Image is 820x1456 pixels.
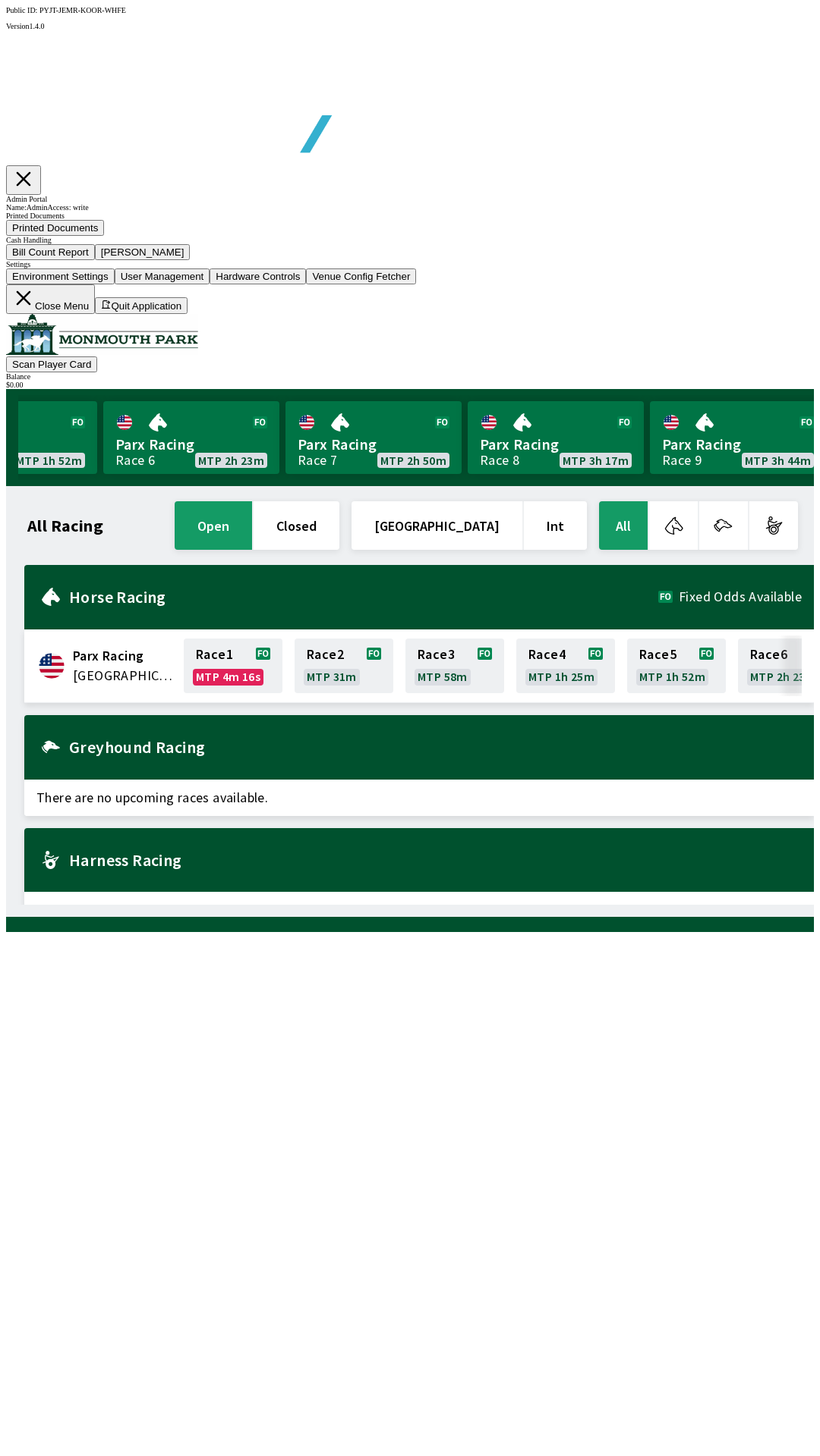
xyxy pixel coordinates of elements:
[298,435,449,454] span: Parx Racing
[6,220,104,236] button: Printed Documents
[6,244,95,260] button: Bill Count Report
[468,401,644,474] a: Parx RacingRace 8MTP 3h 17m
[639,670,705,682] span: MTP 1h 52m
[6,195,814,203] div: Admin Portal
[6,356,97,372] button: Scan Player Card
[298,454,337,466] div: Race 7
[69,591,658,603] h2: Horse Racing
[16,454,82,466] span: MTP 1h 52m
[6,22,814,30] div: Version 1.4.0
[528,648,566,661] span: Race 4
[39,6,126,14] span: PYJT-JEMR-KOOR-WHFE
[6,314,198,355] img: venue logo
[745,454,811,466] span: MTP 3h 44m
[115,268,210,284] button: User Management
[307,670,357,682] span: MTP 31m
[662,435,814,454] span: Parx Racing
[196,648,233,661] span: Race 1
[418,670,468,682] span: MTP 58m
[115,454,155,466] div: Race 6
[73,666,175,686] span: United States
[627,639,726,693] a: Race5MTP 1h 52m
[175,501,252,550] button: open
[750,670,816,682] span: MTP 2h 23m
[679,591,802,603] span: Fixed Odds Available
[306,268,416,284] button: Venue Config Fetcher
[6,236,814,244] div: Cash Handling
[750,648,787,661] span: Race 6
[198,454,264,466] span: MTP 2h 23m
[95,297,188,314] button: Quit Application
[516,639,615,693] a: Race4MTP 1h 25m
[6,284,95,314] button: Close Menu
[528,670,594,682] span: MTP 1h 25m
[295,639,393,693] a: Race2MTP 31m
[115,435,267,454] span: Parx Racing
[380,454,446,466] span: MTP 2h 50m
[285,401,462,474] a: Parx RacingRace 7MTP 2h 50m
[24,780,814,816] span: There are no upcoming races available.
[352,501,522,550] button: [GEOGRAPHIC_DATA]
[563,454,629,466] span: MTP 3h 17m
[480,435,632,454] span: Parx Racing
[254,501,339,550] button: closed
[599,501,648,550] button: All
[405,639,504,693] a: Race3MTP 58m
[639,648,676,661] span: Race 5
[6,212,814,220] div: Printed Documents
[41,30,477,190] img: global tote logo
[103,401,279,474] a: Parx RacingRace 6MTP 2h 23m
[418,648,455,661] span: Race 3
[184,639,282,693] a: Race1MTP 4m 16s
[524,501,587,550] button: Int
[27,519,103,532] h1: All Racing
[307,648,344,661] span: Race 2
[73,646,175,666] span: Parx Racing
[480,454,519,466] div: Race 8
[69,741,802,753] h2: Greyhound Racing
[6,381,814,389] div: $ 0.00
[95,244,191,260] button: [PERSON_NAME]
[6,372,814,381] div: Balance
[662,454,702,466] div: Race 9
[6,6,814,14] div: Public ID:
[6,260,814,268] div: Settings
[196,670,260,682] span: MTP 4m 16s
[210,268,306,284] button: Hardware Controls
[6,203,814,212] div: Name: Admin Access: write
[69,854,802,866] h2: Harness Racing
[24,892,814,928] span: There are no upcoming races available.
[6,268,115,284] button: Environment Settings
